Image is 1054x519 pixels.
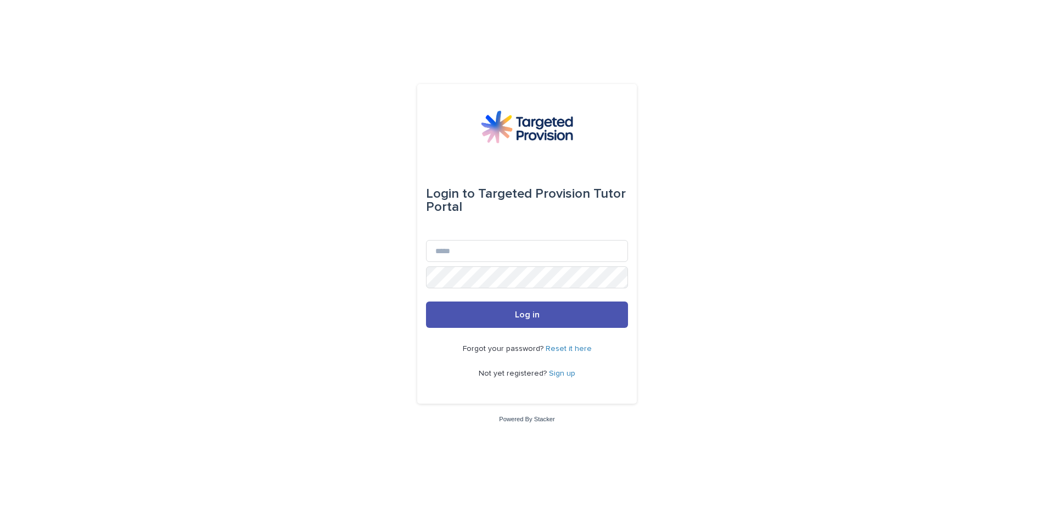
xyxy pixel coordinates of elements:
[463,345,546,353] span: Forgot your password?
[426,178,628,222] div: Targeted Provision Tutor Portal
[546,345,592,353] a: Reset it here
[481,110,573,143] img: M5nRWzHhSzIhMunXDL62
[499,416,554,422] a: Powered By Stacker
[549,370,575,377] a: Sign up
[515,310,540,319] span: Log in
[426,187,475,200] span: Login to
[426,302,628,328] button: Log in
[479,370,549,377] span: Not yet registered?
